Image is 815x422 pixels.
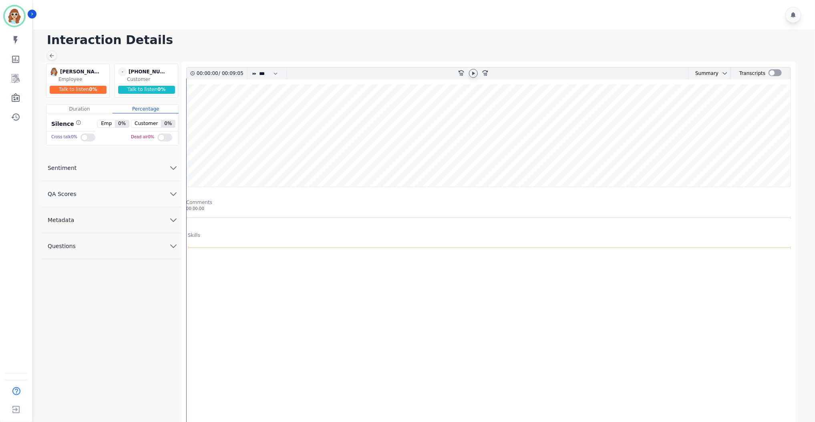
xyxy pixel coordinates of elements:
[41,207,181,233] button: Metadata chevron down
[197,68,219,79] div: 00:00:00
[41,233,181,259] button: Questions chevron down
[157,87,165,92] span: 0 %
[718,70,728,77] button: chevron down
[169,163,178,173] svg: chevron down
[98,120,115,127] span: Emp
[5,6,24,26] img: Bordered avatar
[41,190,83,198] span: QA Scores
[131,131,154,143] div: Dead air 0 %
[127,76,176,83] div: Customer
[51,131,77,143] div: Cross talk 0 %
[113,105,179,113] div: Percentage
[739,68,765,79] div: Transcripts
[46,105,113,113] div: Duration
[169,215,178,225] svg: chevron down
[186,199,791,206] div: Comments
[188,232,200,238] div: Skills
[41,242,82,250] span: Questions
[89,87,97,92] span: 0 %
[161,120,175,127] span: 0 %
[58,76,108,83] div: Employee
[186,206,791,212] div: 00:00:00
[115,120,129,127] span: 0 %
[50,86,107,94] div: Talk to listen
[197,68,246,79] div: /
[169,189,178,199] svg: chevron down
[689,68,718,79] div: Summary
[41,216,80,224] span: Metadata
[118,67,127,76] span: -
[118,86,175,94] div: Talk to listen
[220,68,242,79] div: 00:09:05
[41,155,181,181] button: Sentiment chevron down
[41,164,83,172] span: Sentiment
[129,67,169,76] div: [PHONE_NUMBER]
[47,33,807,47] h1: Interaction Details
[41,181,181,207] button: QA Scores chevron down
[50,120,81,128] div: Silence
[722,70,728,77] svg: chevron down
[169,241,178,251] svg: chevron down
[60,67,100,76] div: [PERSON_NAME]
[131,120,161,127] span: Customer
